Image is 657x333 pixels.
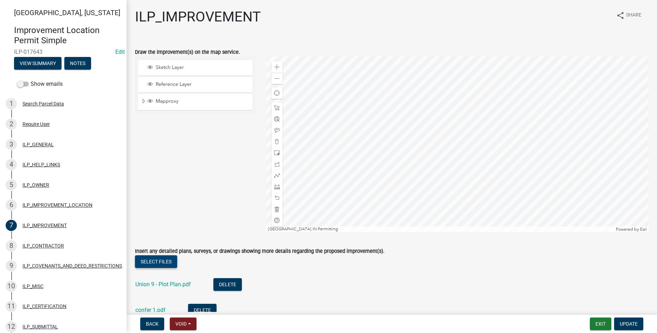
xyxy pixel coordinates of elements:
[115,49,125,55] wm-modal-confirm: Edit Application Number
[22,142,54,147] div: ILP_GENERAL
[154,64,250,71] span: Sketch Layer
[22,203,92,207] div: ILP_IMPROVEMENT_LOCATION
[137,58,253,112] ul: Layer List
[146,98,250,105] div: Mapproxy
[6,119,17,130] div: 2
[17,80,63,88] label: Show emails
[22,223,67,228] div: ILP_IMPROVEMENT
[14,49,112,55] span: ILP-017643
[138,60,252,76] li: Sketch Layer
[6,179,17,191] div: 5
[213,282,242,288] wm-modal-confirm: Delete Document
[616,11,625,20] i: share
[175,321,187,327] span: Void
[22,304,66,309] div: ILP_CERTIFICATION
[6,260,17,271] div: 9
[640,227,647,232] a: Esri
[6,281,17,292] div: 10
[115,49,125,55] a: Edit
[6,159,17,170] div: 4
[271,88,283,99] div: Find my location
[146,64,250,71] div: Sketch Layer
[22,324,58,329] div: ILP_SUBMITTAL
[141,98,146,105] span: Expand
[140,318,164,330] button: Back
[135,307,166,313] a: confer 1.pdf
[6,139,17,150] div: 3
[213,278,242,291] button: Delete
[14,8,120,17] span: [GEOGRAPHIC_DATA], [US_STATE]
[22,101,64,106] div: Search Parcel Data
[135,8,261,25] h1: ILP_IMPROVEMENT
[135,50,240,55] label: Draw the improvement(s) on the map service.
[146,321,159,327] span: Back
[64,57,91,70] button: Notes
[138,77,252,93] li: Reference Layer
[135,249,385,254] label: Insert any detailed plans, surveys, or drawings showing more details regarding the proposed impro...
[6,321,17,332] div: 12
[138,94,252,110] li: Mapproxy
[614,318,643,330] button: Update
[6,301,17,312] div: 11
[188,304,217,316] button: Delete
[154,98,250,104] span: Mapproxy
[6,220,17,231] div: 7
[611,8,647,22] button: shareShare
[271,73,283,84] div: Zoom out
[14,25,121,46] h4: Improvement Location Permit Simple
[154,81,250,88] span: Reference Layer
[6,98,17,109] div: 1
[135,255,177,268] button: Select files
[22,182,49,187] div: ILP_OWNER
[135,281,191,288] a: Union 9 - Plot Plan.pdf
[14,61,62,66] wm-modal-confirm: Summary
[146,81,250,88] div: Reference Layer
[620,321,638,327] span: Update
[614,226,649,232] div: Powered by
[626,11,642,20] span: Share
[6,199,17,211] div: 6
[22,162,60,167] div: ILP_HELP_LINKS
[6,240,17,251] div: 8
[271,62,283,73] div: Zoom in
[188,307,217,314] wm-modal-confirm: Delete Document
[22,284,44,289] div: ILP_MISC
[22,263,122,268] div: ILP_COVENANTS_AND_DEED_RESTRICTIONS
[266,226,614,232] div: [GEOGRAPHIC_DATA] IN Permitting
[14,57,62,70] button: View Summary
[22,122,50,127] div: Require User
[64,61,91,66] wm-modal-confirm: Notes
[22,243,64,248] div: ILP_CONTRACTOR
[170,318,197,330] button: Void
[590,318,611,330] button: Exit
